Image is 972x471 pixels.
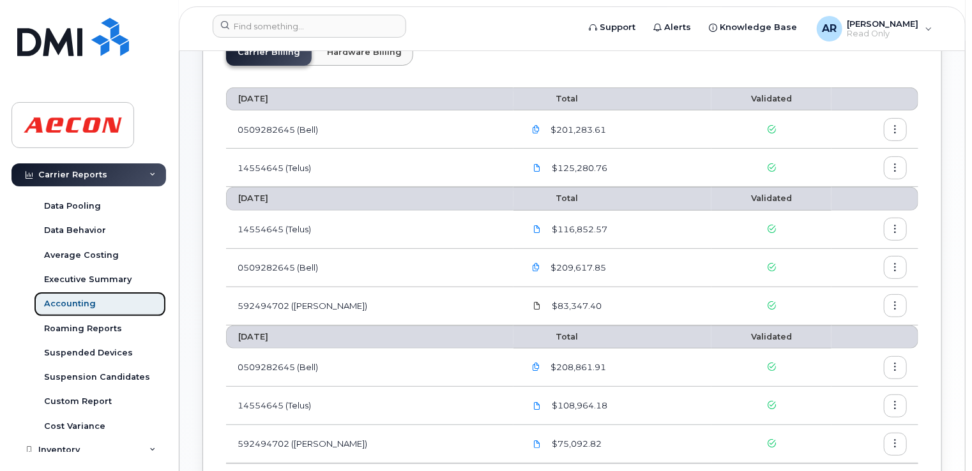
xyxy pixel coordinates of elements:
[822,21,837,36] span: AR
[548,262,606,274] span: $209,617.85
[226,249,513,287] td: 0509282645 (Bell)
[226,211,513,249] td: 14554645 (Telus)
[720,21,798,34] span: Knowledge Base
[525,156,549,179] a: 14554645_1260946765_2025-08-01.pdf
[525,218,549,241] a: Aecon.14554645_1249372741_2025-07-01.pdf
[525,332,578,341] span: Total
[548,361,606,373] span: $208,861.91
[549,300,602,312] span: $83,347.40
[808,16,941,41] div: Ana Routramourti
[600,21,636,34] span: Support
[226,287,513,325] td: 592494702 ([PERSON_NAME])
[226,348,513,387] td: 0509282645 (Bell)
[226,110,513,149] td: 0509282645 (Bell)
[525,94,578,103] span: Total
[213,15,406,38] input: Find something...
[525,295,549,317] a: Aecon.Rogers-Jul31_2025-3028834765 (1).pdf
[315,38,413,66] a: Hardware Billing
[549,223,607,235] span: $116,852.57
[549,438,602,450] span: $75,092.82
[711,87,832,110] th: Validated
[226,325,513,348] th: [DATE]
[701,15,807,40] a: Knowledge Base
[665,21,692,34] span: Alerts
[226,149,513,187] td: 14554645 (Telus)
[525,394,549,417] a: 14554645_1238208351_2025-06-01.pdf
[226,425,513,463] td: 592494702 ([PERSON_NAME])
[525,433,549,455] a: Aecon.Rogers-Jun30_2025-3014615521.pdf
[226,187,513,210] th: [DATE]
[548,124,606,136] span: $201,283.61
[581,15,645,40] a: Support
[847,19,919,29] span: [PERSON_NAME]
[549,400,607,412] span: $108,964.18
[847,29,919,39] span: Read Only
[549,162,607,174] span: $125,280.76
[226,387,513,425] td: 14554645 (Telus)
[525,193,578,203] span: Total
[645,15,701,40] a: Alerts
[711,325,832,348] th: Validated
[226,87,513,110] th: [DATE]
[711,187,832,210] th: Validated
